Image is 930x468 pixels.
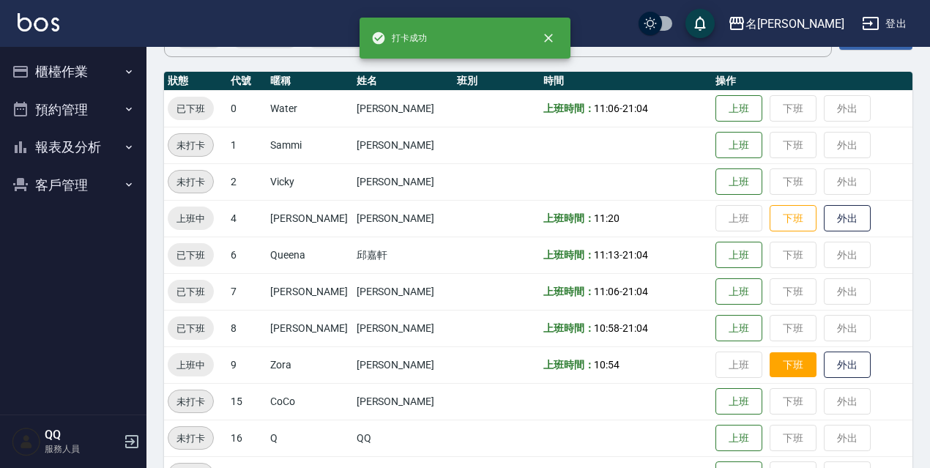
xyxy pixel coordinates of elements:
th: 暱稱 [267,72,353,91]
button: 上班 [715,95,762,122]
p: 服務人員 [45,442,119,456]
td: Q [267,420,353,456]
td: 1 [227,127,267,163]
td: 0 [227,90,267,127]
span: 上班中 [168,357,214,373]
td: 7 [227,273,267,310]
div: 名[PERSON_NAME] [745,15,844,33]
span: 11:06 [594,286,620,297]
td: [PERSON_NAME] [267,273,353,310]
button: 上班 [715,278,762,305]
span: 21:04 [622,322,648,334]
b: 上班時間： [543,322,595,334]
th: 時間 [540,72,713,91]
span: 已下班 [168,101,214,116]
span: 11:06 [594,103,620,114]
td: 8 [227,310,267,346]
td: [PERSON_NAME] [267,310,353,346]
span: 11:20 [594,212,620,224]
button: 預約管理 [6,91,141,129]
button: 櫃檯作業 [6,53,141,91]
button: 下班 [770,205,816,232]
span: 10:54 [594,359,620,371]
button: 上班 [715,168,762,196]
button: 外出 [824,205,871,232]
th: 班別 [453,72,540,91]
td: [PERSON_NAME] [353,90,453,127]
span: 11:13 [594,249,620,261]
button: close [532,22,565,54]
th: 狀態 [164,72,227,91]
td: [PERSON_NAME] [353,273,453,310]
td: 15 [227,383,267,420]
td: 邱嘉軒 [353,237,453,273]
td: QQ [353,420,453,456]
td: - [540,273,713,310]
b: 上班時間： [543,212,595,224]
b: 上班時間： [543,359,595,371]
td: - [540,90,713,127]
td: [PERSON_NAME] [267,200,353,237]
button: 上班 [715,388,762,415]
td: Sammi [267,127,353,163]
button: 客戶管理 [6,166,141,204]
td: Vicky [267,163,353,200]
button: 報表及分析 [6,128,141,166]
td: Queena [267,237,353,273]
td: Zora [267,346,353,383]
td: Water [267,90,353,127]
td: [PERSON_NAME] [353,383,453,420]
b: 上班時間： [543,249,595,261]
img: Person [12,427,41,456]
span: 未打卡 [168,394,213,409]
td: 6 [227,237,267,273]
span: 21:04 [622,286,648,297]
th: 操作 [712,72,912,91]
span: 已下班 [168,248,214,263]
button: 登出 [856,10,912,37]
span: 已下班 [168,321,214,336]
td: CoCo [267,383,353,420]
th: 代號 [227,72,267,91]
button: 上班 [715,425,762,452]
td: - [540,237,713,273]
h5: QQ [45,428,119,442]
td: 9 [227,346,267,383]
span: 未打卡 [168,174,213,190]
span: 10:58 [594,322,620,334]
span: 上班中 [168,211,214,226]
button: 上班 [715,132,762,159]
td: [PERSON_NAME] [353,200,453,237]
td: 2 [227,163,267,200]
td: 16 [227,420,267,456]
span: 未打卡 [168,431,213,446]
button: 外出 [824,352,871,379]
button: 下班 [770,352,816,378]
span: 21:04 [622,249,648,261]
span: 21:04 [622,103,648,114]
td: [PERSON_NAME] [353,346,453,383]
td: 4 [227,200,267,237]
span: 未打卡 [168,138,213,153]
td: [PERSON_NAME] [353,163,453,200]
b: 上班時間： [543,286,595,297]
td: - [540,310,713,346]
img: Logo [18,13,59,31]
td: [PERSON_NAME] [353,127,453,163]
button: 上班 [715,242,762,269]
button: save [685,9,715,38]
b: 上班時間： [543,103,595,114]
button: 上班 [715,315,762,342]
button: 名[PERSON_NAME] [722,9,850,39]
td: [PERSON_NAME] [353,310,453,346]
span: 已下班 [168,284,214,300]
th: 姓名 [353,72,453,91]
span: 打卡成功 [371,31,427,45]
